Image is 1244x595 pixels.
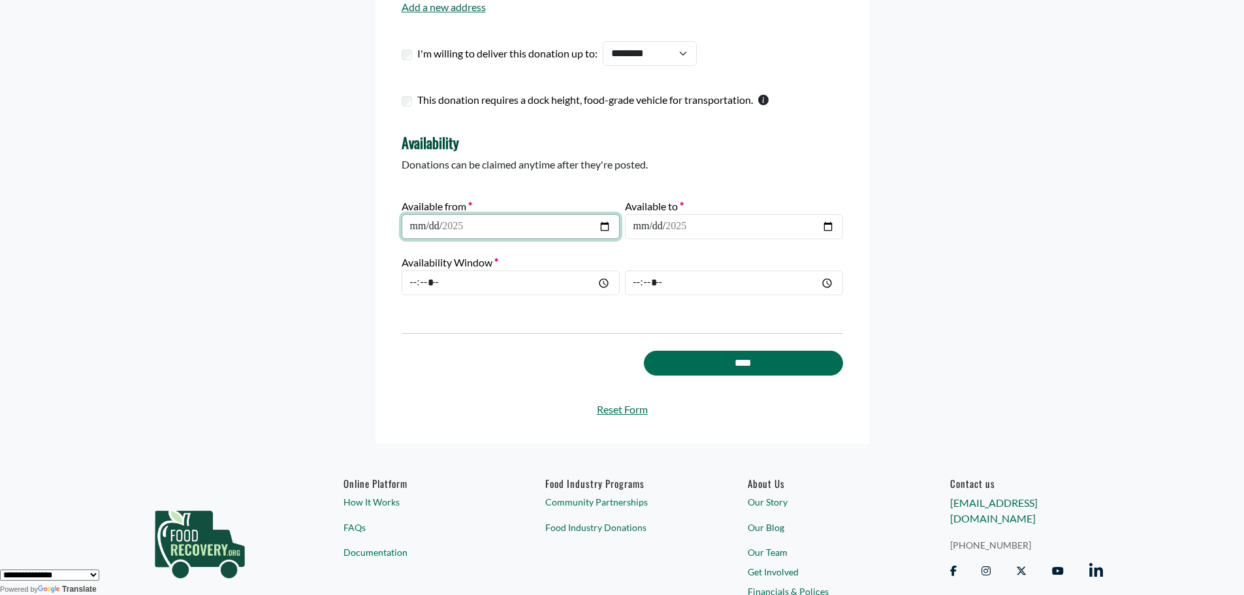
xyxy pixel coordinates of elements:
[545,495,698,509] a: Community Partnerships
[625,199,684,214] label: Available to
[402,402,843,417] a: Reset Form
[748,477,901,489] a: About Us
[417,92,753,108] label: This donation requires a dock height, food-grade vehicle for transportation.
[545,477,698,489] h6: Food Industry Programs
[402,199,472,214] label: Available from
[343,477,496,489] h6: Online Platform
[417,46,598,61] label: I'm willing to deliver this donation up to:
[748,545,901,559] a: Our Team
[950,477,1103,489] h6: Contact us
[343,495,496,509] a: How It Works
[545,521,698,534] a: Food Industry Donations
[38,585,62,594] img: Google Translate
[758,95,769,105] svg: This checkbox should only be used by warehouses donating more than one pallet of product.
[748,495,901,509] a: Our Story
[343,545,496,559] a: Documentation
[950,538,1103,552] a: [PHONE_NUMBER]
[950,496,1038,524] a: [EMAIL_ADDRESS][DOMAIN_NAME]
[748,565,901,579] a: Get Involved
[38,585,97,594] a: Translate
[402,134,843,151] h4: Availability
[748,521,901,534] a: Our Blog
[402,1,486,13] a: Add a new address
[343,521,496,534] a: FAQs
[402,157,843,172] p: Donations can be claimed anytime after they're posted.
[402,255,498,270] label: Availability Window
